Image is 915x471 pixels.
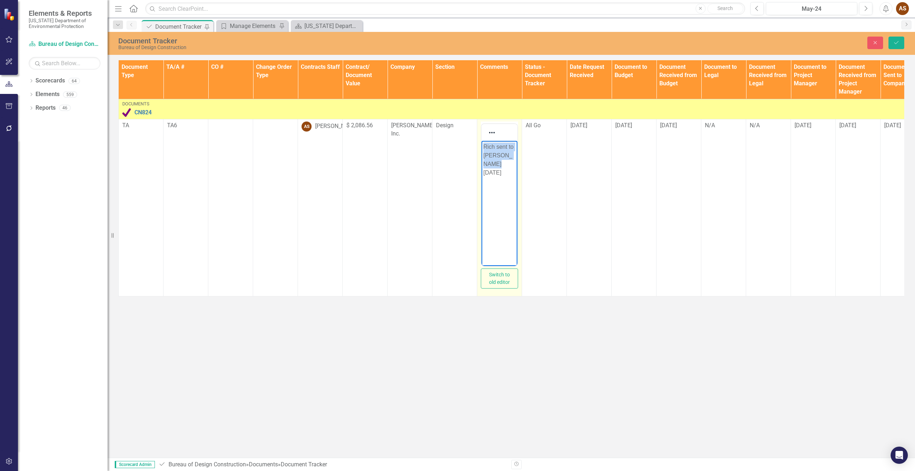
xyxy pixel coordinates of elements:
span: [DATE] [839,122,856,129]
span: $ 2,086.56 [346,122,373,129]
button: Search [707,4,743,14]
div: Bureau of Design Construction [118,45,564,50]
div: Document Tracker [155,22,203,31]
span: Scorecard Admin [115,461,155,468]
input: Search ClearPoint... [145,3,745,15]
span: [DATE] [615,122,632,129]
a: Bureau of Design Construction [29,40,100,48]
p: TA6 [167,122,204,130]
div: Manage Elements [230,22,277,30]
div: 559 [63,91,77,97]
span: [DATE] [795,122,811,129]
span: Elements & Reports [29,9,100,18]
div: N/A [705,122,742,130]
a: [US_STATE] Department of Environmental Protection [293,22,361,30]
a: Documents [249,461,278,468]
span: [DATE] [660,122,677,129]
button: Reveal or hide additional toolbar items [486,128,498,138]
p: [PERSON_NAME], Inc. [391,122,428,138]
span: [DATE] [570,122,587,129]
input: Search Below... [29,57,100,70]
a: Reports [35,104,56,112]
span: Search [717,5,733,11]
div: [US_STATE] Department of Environmental Protection [304,22,361,30]
div: Document Tracker [118,37,564,45]
span: [DATE] [884,122,901,129]
a: Elements [35,90,60,99]
div: » » [158,461,506,469]
div: May-24 [768,5,855,13]
button: AS [896,2,909,15]
div: 46 [59,105,71,111]
div: Open Intercom Messenger [891,447,908,464]
div: [PERSON_NAME] [315,122,358,130]
span: TA [122,122,129,129]
a: Manage Elements [218,22,277,30]
img: ClearPoint Strategy [4,8,16,21]
small: [US_STATE] Department of Environmental Protection [29,18,100,29]
a: Bureau of Design Construction [169,461,246,468]
img: Complete [122,108,131,117]
div: Document Tracker [281,461,327,468]
div: AS [302,122,312,132]
span: All Go [526,122,541,129]
span: Design [436,122,454,129]
div: N/A [750,122,787,130]
button: May-24 [766,2,857,15]
a: Scorecards [35,77,65,85]
iframe: Rich Text Area [482,141,517,266]
button: Switch to old editor [481,268,518,289]
div: 64 [68,78,80,84]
